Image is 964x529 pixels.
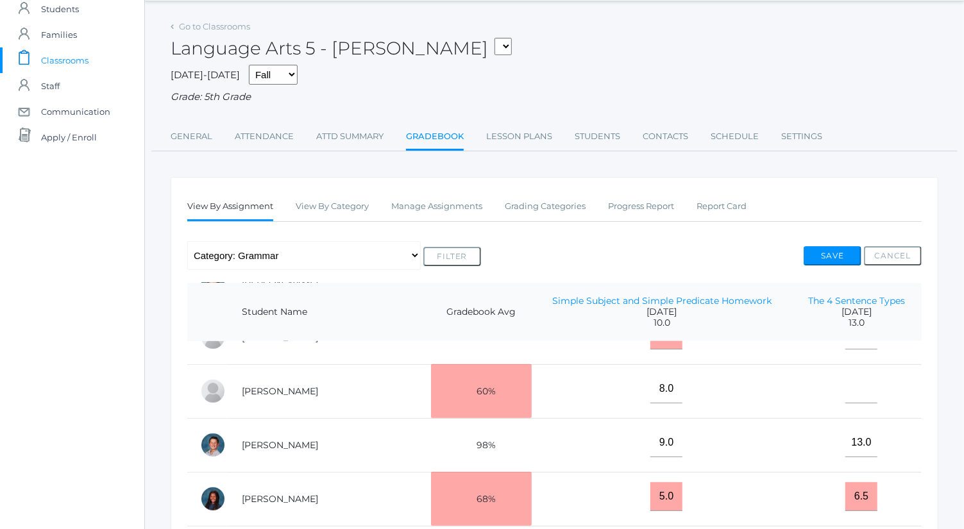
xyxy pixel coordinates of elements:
a: Report Card [697,194,747,219]
span: [DATE] [804,306,909,317]
span: Communication [41,99,110,124]
span: 13.0 [804,317,909,328]
a: Contacts [643,124,688,149]
a: Lesson Plans [486,124,552,149]
button: Save [804,246,861,265]
td: 68% [431,472,532,526]
a: The 4 Sentence Types [808,295,905,306]
a: Simple Subject and Simple Predicate Homework [552,295,772,306]
div: Levi Herrera [200,432,226,458]
span: Classrooms [41,47,89,73]
a: View By Assignment [187,194,273,221]
a: [PERSON_NAME] [242,439,318,451]
td: 60% [431,364,532,418]
a: Manage Assignments [391,194,482,219]
span: Apply / Enroll [41,124,97,150]
a: Grading Categories [505,194,586,219]
td: 98% [431,418,532,472]
span: Families [41,22,77,47]
a: Go to Classrooms [179,21,250,31]
a: General [171,124,212,149]
span: [DATE] [545,306,779,317]
span: Staff [41,73,60,99]
th: Student Name [229,283,431,342]
button: Filter [423,247,481,266]
a: Settings [781,124,822,149]
a: View By Category [296,194,369,219]
th: Gradebook Avg [431,283,532,342]
div: Grade: 5th Grade [171,90,938,105]
span: [DATE]-[DATE] [171,69,240,81]
a: [PERSON_NAME] [242,493,318,505]
a: [PERSON_NAME] [242,385,318,397]
a: Schedule [711,124,759,149]
a: Attd Summary [316,124,384,149]
a: Students [575,124,620,149]
a: Progress Report [608,194,674,219]
button: Cancel [864,246,922,265]
div: Norah Hosking [200,486,226,512]
a: Attendance [235,124,294,149]
span: 10.0 [545,317,779,328]
div: Eli Henry [200,378,226,404]
a: Gradebook [406,124,464,151]
h2: Language Arts 5 - [PERSON_NAME] [171,38,512,58]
